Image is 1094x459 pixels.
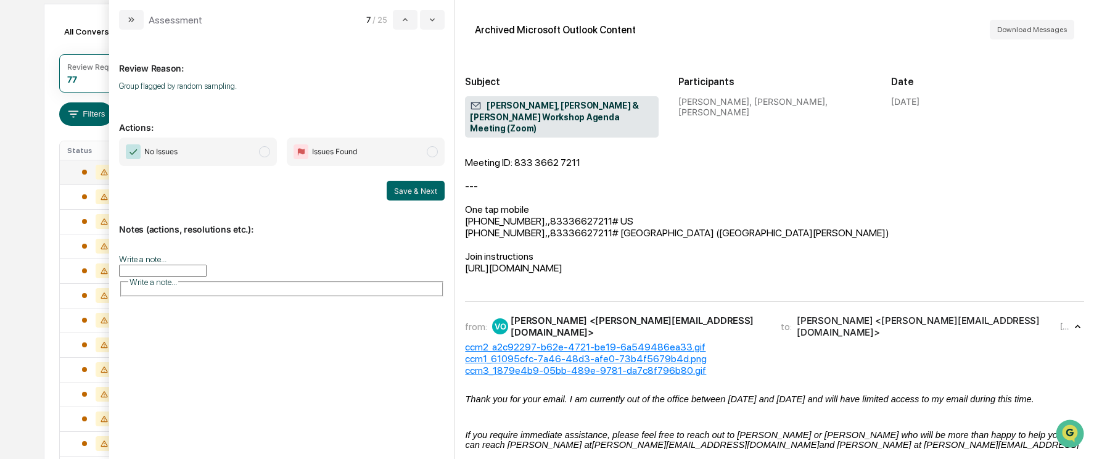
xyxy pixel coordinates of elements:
[678,96,871,117] div: [PERSON_NAME], [PERSON_NAME], [PERSON_NAME]
[123,209,149,218] span: Pylon
[42,107,156,117] div: We're available if you need us!
[465,341,1084,353] div: ccm2_a2c92297-b62e-4721-be19-6a549486ea33.gif
[12,26,224,46] p: How can we help?
[12,180,22,190] div: 🔎
[891,96,919,107] div: [DATE]
[891,76,1084,88] h2: Date
[372,15,390,25] span: / 25
[89,157,99,167] div: 🗄️
[492,318,508,334] div: VO
[12,94,35,117] img: 1746055101610-c473b297-6a78-478c-a979-82029cc54cd1
[678,76,871,88] h2: Participants
[210,98,224,113] button: Start new chat
[797,315,1058,338] div: [PERSON_NAME] <[PERSON_NAME][EMAIL_ADDRESS][DOMAIN_NAME]>
[119,107,445,133] p: Actions:
[470,100,653,134] span: [PERSON_NAME], [PERSON_NAME] & [PERSON_NAME] Workshop Agenda Meeting (Zoom)
[149,14,202,26] div: Assessment
[997,25,1067,34] span: Download Messages
[84,151,158,173] a: 🗄️Attestations
[144,146,178,158] span: No Issues
[25,155,80,168] span: Preclearance
[592,440,820,450] u: [PERSON_NAME][EMAIL_ADDRESS][DOMAIN_NAME]
[87,209,149,218] a: Powered byPylon
[1055,418,1088,452] iframe: Open customer support
[42,94,202,107] div: Start new chat
[475,24,636,36] div: Archived Microsoft Outlook Content
[465,76,658,88] h2: Subject
[25,179,78,191] span: Data Lookup
[781,321,792,333] span: to:
[1060,322,1072,331] time: Wednesday, October 1, 2025 at 9:28:16 AM
[387,181,445,201] button: Save & Next
[465,321,487,333] span: from:
[67,62,126,72] div: Review Required
[312,146,357,158] span: Issues Found
[119,209,445,234] p: Notes (actions, resolutions etc.):
[366,15,371,25] span: 7
[7,174,83,196] a: 🔎Data Lookup
[990,20,1074,39] button: Download Messages
[60,141,135,160] th: Status
[67,74,77,85] div: 77
[59,102,113,126] button: Filters
[59,22,152,41] div: All Conversations
[294,144,308,159] img: Flag
[102,155,153,168] span: Attestations
[130,277,177,287] span: Write a note...
[12,157,22,167] div: 🖐️
[511,315,766,338] div: [PERSON_NAME] <[PERSON_NAME][EMAIL_ADDRESS][DOMAIN_NAME]>
[119,254,167,264] label: Write a note...
[465,365,1084,376] div: ccm3_1879e4b9-05bb-489e-9781-da7c8f796b80.gif
[119,81,445,91] p: Group flagged by random sampling.
[126,144,141,159] img: Checkmark
[7,151,84,173] a: 🖐️Preclearance
[119,48,445,73] p: Review Reason:
[465,353,1084,365] div: ccm1_61095cfc-7a46-48d3-afe0-73b4f5679b4d.png
[465,394,1034,404] span: Thank you for your email. I am currently out of the office between [DATE] and [DATE] and will hav...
